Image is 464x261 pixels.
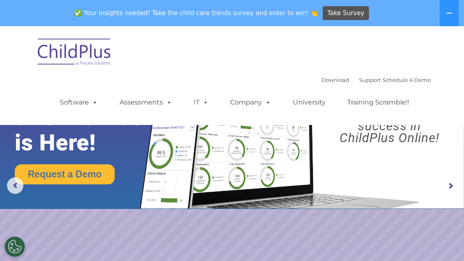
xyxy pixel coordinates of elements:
[323,6,369,20] a: Take Survey
[359,77,381,83] a: Support
[5,236,25,257] button: Cookies Settings
[321,77,431,83] font: |
[321,77,349,83] a: Download
[186,94,217,111] a: IT
[285,94,334,111] a: University
[52,94,106,111] a: Software
[222,94,279,111] a: Company
[383,77,431,83] a: Schedule A Demo
[15,79,163,155] rs-layer: The Future of ChildPlus is Here!
[321,84,458,144] rs-layer: Boost your productivity and streamline your success in ChildPlus Online!
[327,6,364,20] span: Take Survey
[423,222,464,261] iframe: Chat Widget
[34,33,115,74] img: ChildPlus by Procare Solutions
[111,94,180,111] a: Assessments
[339,94,417,111] a: Training Scramble!!
[15,164,115,184] a: Request a Demo
[71,5,321,21] span: ✅ Your insights needed! Take the child care trends survey and enter to win! 👏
